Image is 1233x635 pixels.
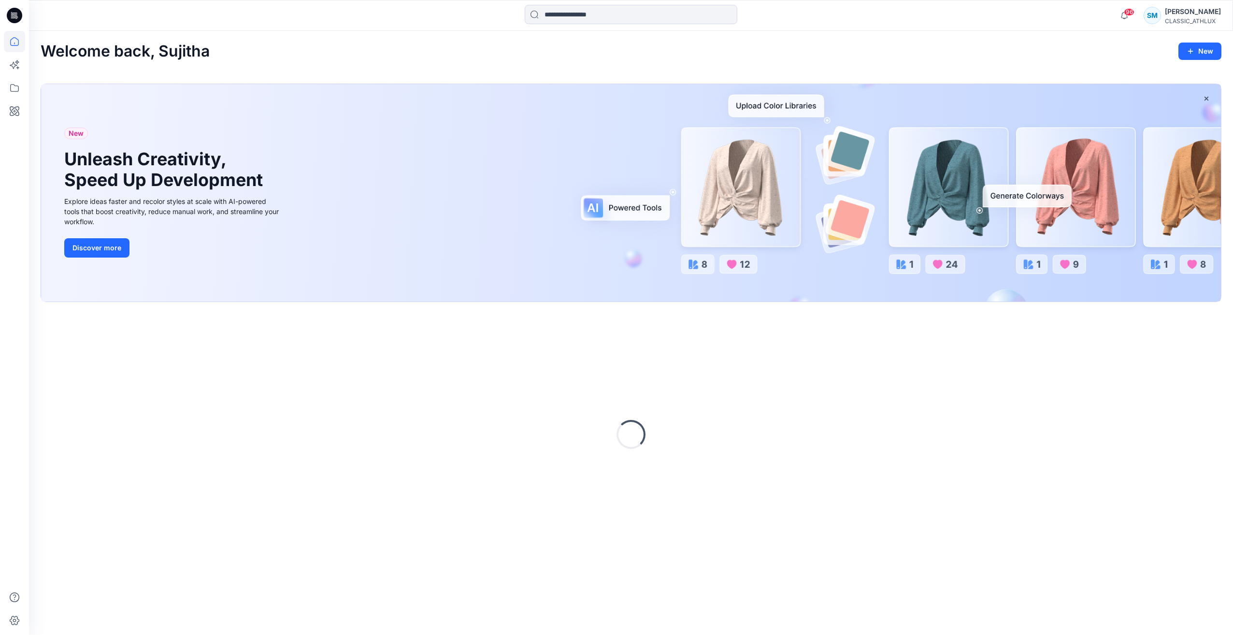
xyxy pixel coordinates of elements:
div: [PERSON_NAME] [1165,6,1221,17]
button: Discover more [64,238,129,258]
span: 96 [1124,8,1134,16]
div: SM [1144,7,1161,24]
h2: Welcome back, Sujitha [41,43,210,60]
span: New [69,128,84,139]
h1: Unleash Creativity, Speed Up Development [64,149,267,190]
a: Discover more [64,238,282,258]
button: New [1178,43,1221,60]
div: Explore ideas faster and recolor styles at scale with AI-powered tools that boost creativity, red... [64,196,282,227]
div: CLASSIC_ATHLUX [1165,17,1221,25]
